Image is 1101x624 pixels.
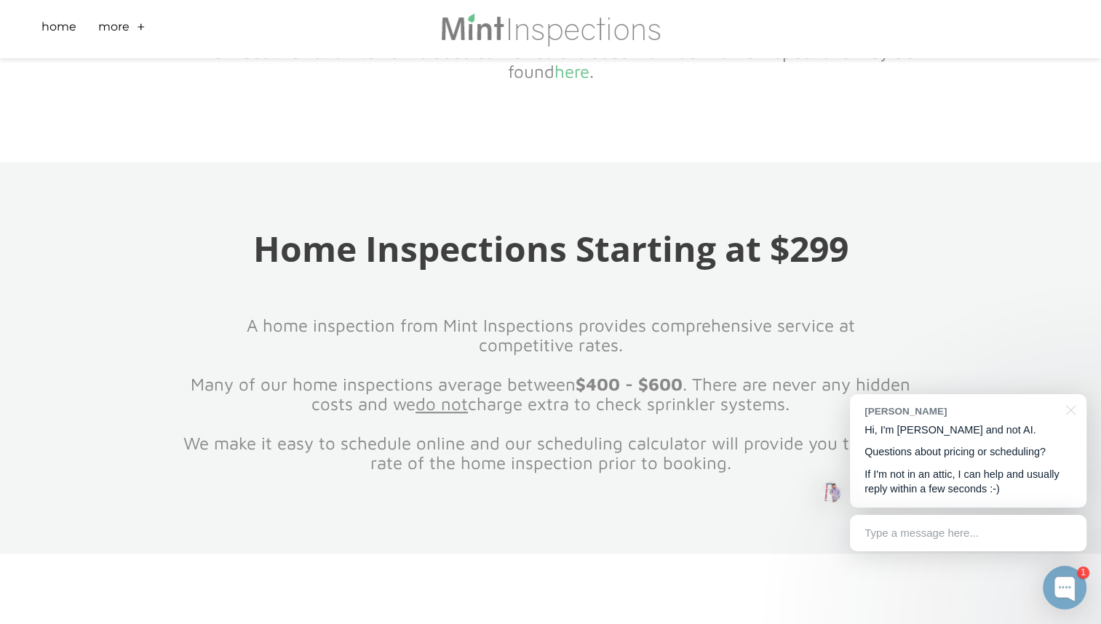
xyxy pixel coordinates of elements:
[576,374,683,394] strong: $400 - $600
[180,25,922,97] div: ​
[864,467,1072,497] p: If I'm not in an attic, I can help and usually reply within a few seconds :-)
[183,315,918,473] font: A home inspection from Mint Inspections provides comprehensive service at competitive rates. ​Man...
[253,225,848,272] font: Home Inspections Starting at $299
[864,444,1072,460] p: Questions about pricing or scheduling?
[555,61,589,81] a: here
[416,393,468,414] u: do not
[864,423,1072,438] p: Hi, I'm [PERSON_NAME] and not AI.
[98,18,130,41] a: More
[187,41,914,81] font: An exhaustive list of items included as well as excluded from our home inspections may be found​ .
[440,12,661,47] img: Mint Inspections
[1077,567,1089,579] div: 1
[41,18,76,41] a: Home
[137,18,146,41] a: +
[850,515,1086,551] div: Type a message here...
[864,404,1057,418] div: [PERSON_NAME]
[820,481,842,503] img: Josh Molleur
